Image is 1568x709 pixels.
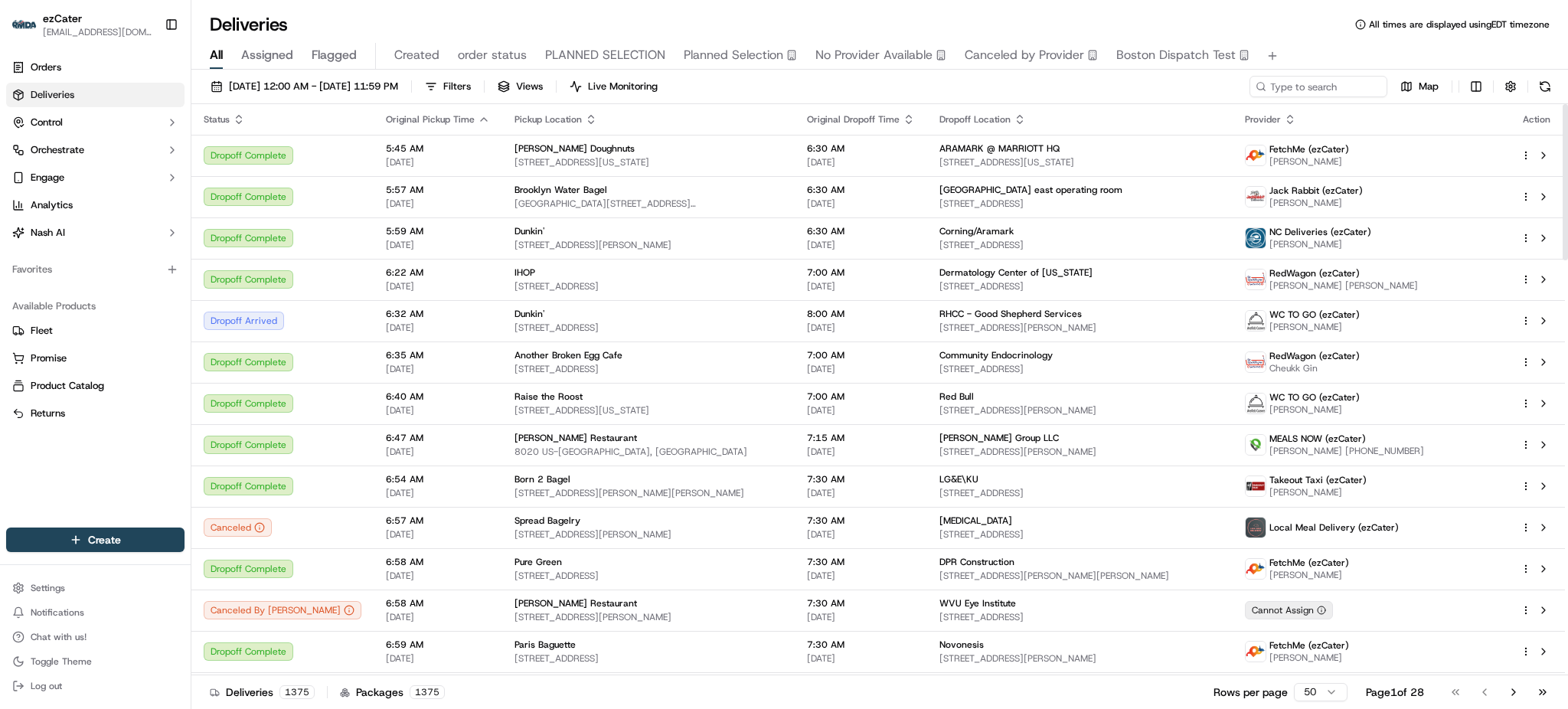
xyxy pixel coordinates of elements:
[6,528,185,552] button: Create
[516,80,543,93] span: Views
[514,113,582,126] span: Pickup Location
[939,570,1220,582] span: [STREET_ADDRESS][PERSON_NAME][PERSON_NAME]
[807,156,915,168] span: [DATE]
[807,487,915,499] span: [DATE]
[6,346,185,371] button: Promise
[514,322,782,334] span: [STREET_ADDRESS]
[386,156,490,168] span: [DATE]
[386,184,490,196] span: 5:57 AM
[123,216,252,243] a: 💻API Documentation
[939,432,1059,444] span: [PERSON_NAME] Group LLC
[6,675,185,697] button: Log out
[43,26,152,38] button: [EMAIL_ADDRESS][DOMAIN_NAME]
[807,446,915,458] span: [DATE]
[1269,155,1349,168] span: [PERSON_NAME]
[31,60,61,74] span: Orders
[1116,46,1236,64] span: Boston Dispatch Test
[939,156,1220,168] span: [STREET_ADDRESS][US_STATE]
[807,597,915,609] span: 7:30 AM
[807,322,915,334] span: [DATE]
[939,308,1082,320] span: RHCC - Good Shepherd Services
[386,597,490,609] span: 6:58 AM
[807,473,915,485] span: 7:30 AM
[1269,226,1371,238] span: NC Deliveries (ezCater)
[31,324,53,338] span: Fleet
[807,515,915,527] span: 7:30 AM
[386,611,490,623] span: [DATE]
[31,379,104,393] span: Product Catalog
[6,165,185,190] button: Engage
[6,221,185,245] button: Nash AI
[807,528,915,541] span: [DATE]
[31,88,74,102] span: Deliveries
[1366,684,1424,700] div: Page 1 of 28
[684,46,783,64] span: Planned Selection
[965,46,1084,64] span: Canceled by Provider
[1269,238,1371,250] span: [PERSON_NAME]
[31,351,67,365] span: Promise
[15,15,46,46] img: Nash
[939,528,1220,541] span: [STREET_ADDRESS]
[807,198,915,210] span: [DATE]
[12,324,178,338] a: Fleet
[204,518,272,537] button: Canceled
[386,446,490,458] span: [DATE]
[88,532,121,547] span: Create
[6,319,185,343] button: Fleet
[1269,474,1367,486] span: Takeout Taxi (ezCater)
[1246,476,1266,496] img: w8AST-1LHTqH2U9y-T1wjPW057DPfhVPr_mtwyTN8Nrd0yBsm6DWIBh-yRWziR2vF5tX=w240-h480-rw
[1269,486,1367,498] span: [PERSON_NAME]
[1245,601,1333,619] button: Cannot Assign
[1269,652,1349,664] span: [PERSON_NAME]
[386,404,490,417] span: [DATE]
[6,257,185,282] div: Favorites
[6,401,185,426] button: Returns
[807,390,915,403] span: 7:00 AM
[204,601,361,619] button: Canceled By [PERSON_NAME]
[31,116,63,129] span: Control
[939,225,1014,237] span: Corning/Aramark
[807,266,915,279] span: 7:00 AM
[6,294,185,319] div: Available Products
[514,156,782,168] span: [STREET_ADDRESS][US_STATE]
[514,528,782,541] span: [STREET_ADDRESS][PERSON_NAME]
[514,349,622,361] span: Another Broken Egg Cafe
[939,652,1220,665] span: [STREET_ADDRESS][PERSON_NAME]
[1269,569,1349,581] span: [PERSON_NAME]
[6,577,185,599] button: Settings
[418,76,478,97] button: Filters
[1269,350,1360,362] span: RedWagon (ezCater)
[1269,185,1363,197] span: Jack Rabbit (ezCater)
[204,113,230,126] span: Status
[514,266,535,279] span: IHOP
[210,12,288,37] h1: Deliveries
[443,80,471,93] span: Filters
[1269,309,1360,321] span: WC TO GO (ezCater)
[386,198,490,210] span: [DATE]
[12,407,178,420] a: Returns
[1269,521,1399,534] span: Local Meal Delivery (ezCater)
[386,432,490,444] span: 6:47 AM
[939,113,1011,126] span: Dropoff Location
[939,639,984,651] span: Novonesis
[939,390,974,403] span: Red Bull
[514,363,782,375] span: [STREET_ADDRESS]
[1521,113,1553,126] div: Action
[31,655,92,668] span: Toggle Theme
[204,76,405,97] button: [DATE] 12:00 AM - [DATE] 11:59 PM
[514,432,637,444] span: [PERSON_NAME] Restaurant
[1269,143,1349,155] span: FetchMe (ezCater)
[514,473,570,485] span: Born 2 Bagel
[1246,145,1266,165] img: fetchme_logo.png
[386,363,490,375] span: [DATE]
[514,280,782,292] span: [STREET_ADDRESS]
[52,162,194,174] div: We're available if you need us!
[386,239,490,251] span: [DATE]
[939,322,1220,334] span: [STREET_ADDRESS][PERSON_NAME]
[939,446,1220,458] span: [STREET_ADDRESS][PERSON_NAME]
[807,363,915,375] span: [DATE]
[1245,113,1281,126] span: Provider
[386,528,490,541] span: [DATE]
